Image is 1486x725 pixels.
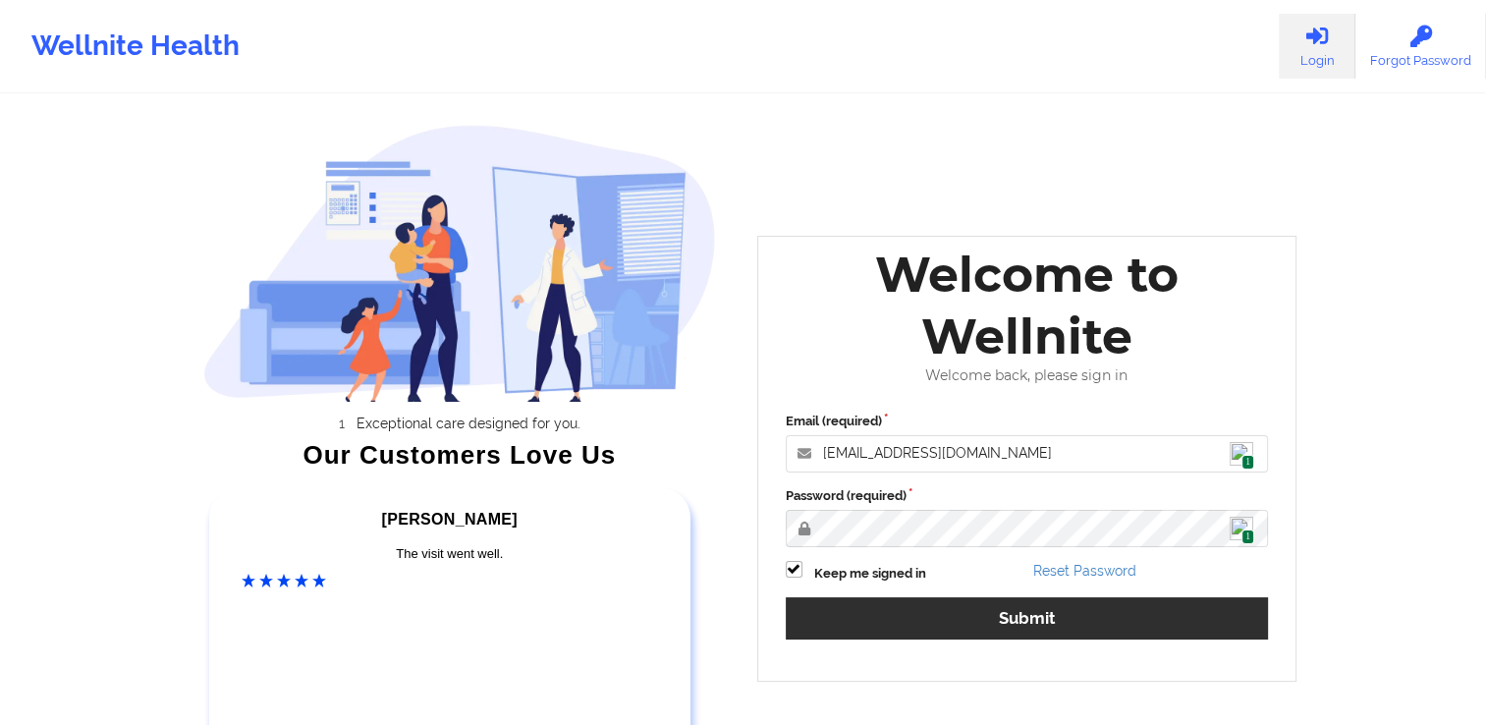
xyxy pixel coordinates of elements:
label: Keep me signed in [814,564,926,584]
button: Submit [786,597,1269,640]
input: Email address [786,435,1269,473]
a: Reset Password [1033,563,1136,579]
span: 1 [1241,530,1254,544]
div: Our Customers Love Us [203,445,716,465]
label: Email (required) [786,412,1269,431]
a: Login [1279,14,1355,79]
a: Forgot Password [1355,14,1486,79]
div: Welcome back, please sign in [772,367,1283,384]
div: Welcome to Wellnite [772,244,1283,367]
img: npw-badge-icon.svg [1230,442,1253,466]
label: Password (required) [786,486,1269,506]
div: The visit went well. [242,544,658,564]
span: [PERSON_NAME] [382,511,518,528]
img: wellnite-auth-hero_200.c722682e.png [203,124,716,402]
span: 1 [1241,455,1254,470]
img: npw-badge-icon.svg [1230,517,1253,540]
li: Exceptional care designed for you. [221,416,716,431]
